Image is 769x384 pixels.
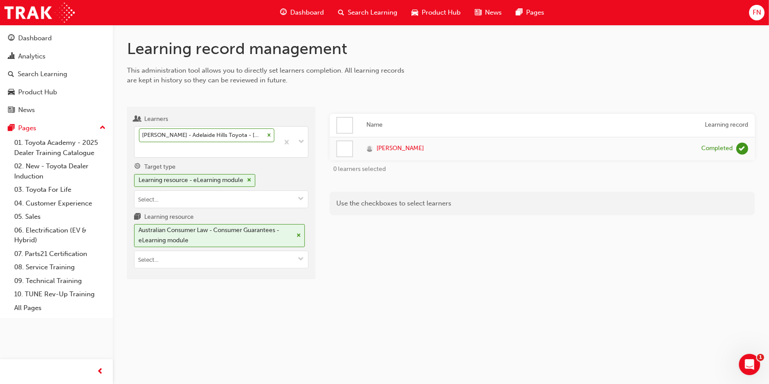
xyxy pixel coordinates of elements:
div: Product Hub [18,87,57,97]
a: Analytics [4,48,109,65]
a: guage-iconDashboard [273,4,331,22]
div: Learners [144,115,168,124]
th: Name [360,114,695,137]
span: target-icon [134,163,141,171]
a: news-iconNews [468,4,509,22]
a: car-iconProduct Hub [404,4,468,22]
div: News [18,105,35,115]
span: cross-icon [296,233,301,238]
input: Target typeLearning resource - eLearning modulecross-icontoggle menu [135,191,308,208]
a: 05. Sales [11,210,109,224]
span: down-icon [298,136,304,148]
a: 04. Customer Experience [11,197,109,210]
span: news-icon [475,7,481,18]
a: 03. Toyota For Life [11,183,109,197]
span: down-icon [298,256,304,264]
button: Pages [4,120,109,136]
button: DashboardAnalyticsSearch LearningProduct HubNews [4,28,109,120]
img: Trak [4,3,75,23]
div: Learning resource [144,213,194,221]
div: Learning resource - eLearning module [138,175,243,186]
span: chart-icon [8,53,15,61]
span: car-icon [411,7,418,18]
span: guage-icon [8,35,15,43]
span: search-icon [8,70,14,78]
div: Search Learning [18,69,67,79]
div: Analytics [18,51,46,62]
a: 06. Electrification (EV & Hybrid) [11,224,109,247]
span: users-icon [134,116,141,124]
span: 1 [757,354,764,361]
span: FN [753,8,761,18]
h1: Learning record management [127,39,755,58]
div: Pages [18,123,36,133]
a: 10. TUNE Rev-Up Training [11,287,109,301]
span: Search Learning [348,8,397,18]
a: 09. Technical Training [11,274,109,288]
a: 08. Service Training [11,260,109,274]
button: toggle menu [294,191,308,208]
span: learningRecordVerb_COMPLETE-icon [736,143,748,155]
div: Dashboard [18,33,52,43]
button: toggle menu [294,251,308,268]
iframe: Intercom live chat [739,354,760,375]
a: 01. Toyota Academy - 2025 Dealer Training Catalogue [11,136,109,159]
a: News [4,102,109,118]
span: learningresource-icon [134,213,141,221]
span: pages-icon [516,7,523,18]
div: [PERSON_NAME] - Adelaide Hills Toyota - [GEOGRAPHIC_DATA][PERSON_NAME] [139,129,264,142]
span: Product Hub [422,8,461,18]
span: search-icon [338,7,344,18]
span: down-icon [298,196,304,203]
button: FN [749,5,765,20]
div: Australian Consumer Law - Consumer Guarantees - eLearning module [138,225,293,245]
span: car-icon [8,89,15,97]
a: [PERSON_NAME] [366,144,688,154]
div: Completed [701,144,733,153]
a: Product Hub [4,84,109,101]
a: All Pages [11,301,109,315]
span: 0 learners selected [333,165,386,173]
a: search-iconSearch Learning [331,4,404,22]
span: up-icon [100,122,106,134]
a: 02. New - Toyota Dealer Induction [11,159,109,183]
span: Pages [526,8,544,18]
span: [PERSON_NAME] [377,144,424,154]
a: Search Learning [4,66,109,82]
a: 07. Parts21 Certification [11,247,109,261]
div: This administration tool allows you to directly set learners completion. All learning records are... [127,66,415,85]
input: Learning resourceAustralian Consumer Law - Consumer Guarantees - eLearning modulecross-icontoggle... [135,251,308,268]
span: News [485,8,502,18]
a: Dashboard [4,30,109,47]
div: Use the checkboxes to select learners [330,192,755,215]
span: prev-icon [97,366,104,377]
div: Learning record [701,120,748,130]
div: Target type [144,163,176,171]
span: cross-icon [247,178,251,183]
span: guage-icon [280,7,287,18]
a: pages-iconPages [509,4,551,22]
span: news-icon [8,106,15,114]
input: Learners[PERSON_NAME] - Adelaide Hills Toyota - [GEOGRAPHIC_DATA][PERSON_NAME] [139,146,140,153]
span: Dashboard [290,8,324,18]
span: pages-icon [8,124,15,132]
